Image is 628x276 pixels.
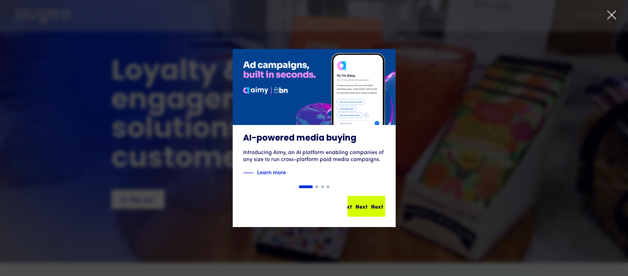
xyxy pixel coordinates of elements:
div: Show slide 3 of 4 [321,185,324,188]
a: NextNextNext [347,196,385,217]
div: Show slide 2 of 4 [316,185,318,188]
a: AI-powered media buyingIntroducing Aimy, an AI platform enabling companies of any size to run cro... [233,49,396,185]
div: Next [373,202,385,210]
div: Next [342,202,354,210]
div: Introducing Aimy, an AI platform enabling companies of any size to run cross-platform paid media ... [243,149,385,163]
img: Blue text arrow [287,169,297,177]
strong: Learn more [257,168,286,176]
div: Next [357,202,369,210]
h3: AI-powered media buying [243,133,385,144]
div: Show slide 1 of 4 [299,185,313,188]
img: Blue decorative line [243,169,253,177]
div: Show slide 4 of 4 [327,185,329,188]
